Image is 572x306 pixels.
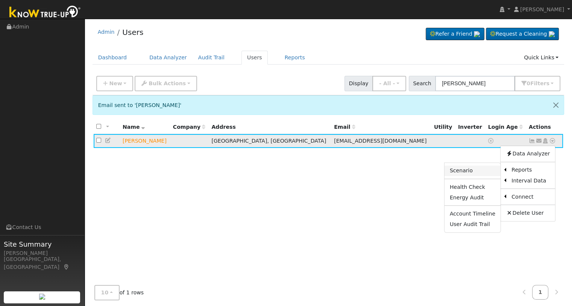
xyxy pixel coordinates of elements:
[506,165,555,175] a: Reports
[488,138,495,144] a: No login access
[520,6,564,12] span: [PERSON_NAME]
[445,192,501,203] a: Energy Audit Report
[123,124,145,130] span: Name
[532,285,549,300] a: 1
[435,76,515,91] input: Search
[549,31,555,37] img: retrieve
[501,208,555,218] a: Delete User
[506,191,555,202] a: Connect
[149,80,186,86] span: Bulk Actions
[6,4,85,21] img: Know True-Up
[529,123,560,131] div: Actions
[63,264,70,270] a: Map
[98,102,182,108] span: Email sent to '[PERSON_NAME]'
[39,294,45,300] img: retrieve
[530,80,549,86] span: Filter
[486,28,559,41] a: Request a Cleaning
[120,134,170,148] td: Lead
[445,219,501,230] a: User Audit Trail
[549,137,556,145] a: Other actions
[209,134,331,148] td: [GEOGRAPHIC_DATA], [GEOGRAPHIC_DATA]
[334,138,426,144] span: [EMAIL_ADDRESS][DOMAIN_NAME]
[241,51,268,65] a: Users
[445,182,501,192] a: Health Check Report
[122,28,143,37] a: Users
[135,76,197,91] button: Bulk Actions
[344,76,373,91] span: Display
[445,166,501,176] a: Scenario Report
[548,96,564,114] button: Close
[434,123,453,131] div: Utility
[96,76,134,91] button: New
[409,76,435,91] span: Search
[514,76,560,91] button: 0Filters
[109,80,122,86] span: New
[529,138,536,144] a: Not connected
[546,80,549,86] span: s
[426,28,484,41] a: Refer a Friend
[93,51,133,65] a: Dashboard
[542,138,549,144] a: Login As
[518,51,564,65] a: Quick Links
[506,175,555,186] a: Interval Data
[101,289,109,295] span: 10
[458,123,483,131] div: Inverter
[4,255,80,271] div: [GEOGRAPHIC_DATA], [GEOGRAPHIC_DATA]
[536,137,542,145] a: linkowskigreg@gmail.com
[211,123,329,131] div: Address
[173,124,205,130] span: Company name
[94,285,144,300] span: of 1 rows
[445,208,501,219] a: Account Timeline Report
[474,31,480,37] img: retrieve
[488,124,523,130] span: Days since last login
[279,51,311,65] a: Reports
[94,285,120,300] button: 10
[4,249,80,257] div: [PERSON_NAME]
[98,29,115,35] a: Admin
[501,149,555,159] a: Data Analyzer
[105,137,112,143] a: Edit User
[334,124,355,130] span: Email
[372,76,406,91] button: - All -
[193,51,230,65] a: Audit Trail
[144,51,193,65] a: Data Analyzer
[4,239,80,249] span: Site Summary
